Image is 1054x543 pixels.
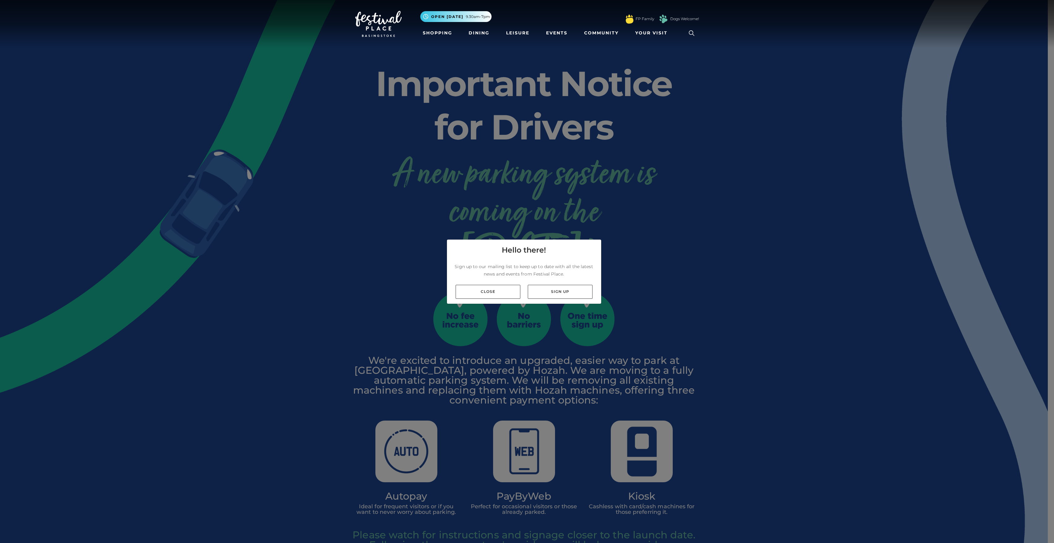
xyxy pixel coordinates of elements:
[456,285,520,299] a: Close
[635,30,667,36] span: Your Visit
[582,27,621,39] a: Community
[633,27,673,39] a: Your Visit
[544,27,570,39] a: Events
[431,14,463,20] span: Open [DATE]
[504,27,532,39] a: Leisure
[502,245,546,256] h4: Hello there!
[528,285,593,299] a: Sign up
[420,27,455,39] a: Shopping
[636,16,654,22] a: FP Family
[670,16,699,22] a: Dogs Welcome!
[420,11,492,22] button: Open [DATE] 9.30am-7pm
[466,14,490,20] span: 9.30am-7pm
[466,27,492,39] a: Dining
[355,11,402,37] img: Festival Place Logo
[452,263,596,278] p: Sign up to our mailing list to keep up to date with all the latest news and events from Festival ...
